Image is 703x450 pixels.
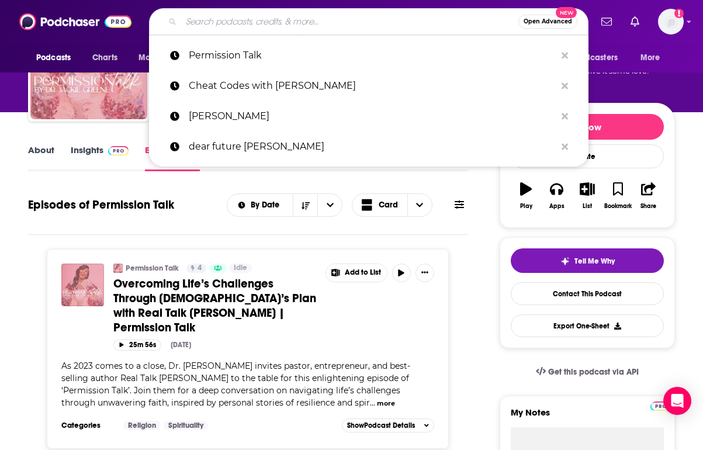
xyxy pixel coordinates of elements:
a: Get this podcast via API [527,358,648,386]
img: Podchaser - Follow, Share and Rate Podcasts [19,11,131,33]
span: Add to List [345,268,381,277]
button: open menu [317,194,342,216]
span: Podcasts [36,50,71,66]
a: Pro website [650,400,671,411]
button: more [377,399,395,409]
a: Episodes20 [145,144,200,171]
button: open menu [130,47,195,69]
button: open menu [554,47,635,69]
span: Card [379,201,398,209]
label: My Notes [511,407,664,427]
span: Logged in as shcarlos [658,9,684,34]
img: User Profile [658,9,684,34]
span: For Podcasters [562,50,618,66]
span: By Date [251,201,283,209]
span: Charts [92,50,117,66]
button: List [572,175,602,217]
img: Permission Talk [113,264,123,273]
button: Play [511,175,541,217]
a: Idle [229,264,252,273]
img: Podchaser Pro [108,146,129,155]
div: [DATE] [171,341,191,349]
span: New [556,7,577,18]
button: tell me why sparkleTell Me Why [511,248,664,273]
a: [PERSON_NAME] [149,101,588,131]
div: Play [520,203,532,210]
span: Get this podcast via API [548,367,639,377]
button: Apps [541,175,572,217]
span: Show Podcast Details [347,421,415,430]
button: open menu [227,201,293,209]
button: Open AdvancedNew [518,15,577,29]
button: open menu [632,47,675,69]
p: Permission Talk [189,40,556,71]
p: Cheat Codes with Travis Greene [189,71,556,101]
a: Religion [123,421,161,430]
a: Permission Talk [126,264,179,273]
a: Overcoming Life’s Challenges Through [DEMOGRAPHIC_DATA]’s Plan with Real Talk [PERSON_NAME] | Per... [113,276,317,335]
button: Export One-Sheet [511,314,664,337]
span: As 2023 comes to a close, Dr. [PERSON_NAME] invites pastor, entrepreneur, and best-selling author... [61,361,410,408]
div: List [583,203,592,210]
span: Open Advanced [524,19,572,25]
button: 25m 56s [113,340,161,351]
a: Show notifications dropdown [597,12,617,32]
button: Choose View [352,193,432,217]
span: Overcoming Life’s Challenges Through [DEMOGRAPHIC_DATA]’s Plan with Real Talk [PERSON_NAME] | Per... [113,276,316,335]
a: 4 [186,264,206,273]
a: Cheat Codes with [PERSON_NAME] [149,71,588,101]
span: More [640,50,660,66]
img: Overcoming Life’s Challenges Through God’s Plan with Real Talk Kim | Permission Talk [61,264,104,306]
a: Charts [85,47,124,69]
div: Search podcasts, credits, & more... [149,8,588,35]
button: Bookmark [602,175,633,217]
a: Permission Talk [149,40,588,71]
a: Spirituality [164,421,208,430]
button: Show More Button [415,264,434,282]
span: 4 [198,262,202,274]
div: Share [640,203,656,210]
button: Show profile menu [658,9,684,34]
h3: Categories [61,421,114,430]
p: carlos whittaker [189,101,556,131]
img: tell me why sparkle [560,257,570,266]
h2: Choose List sort [227,193,343,217]
span: Monitoring [138,50,180,66]
p: dear future wifey [189,131,556,162]
a: About [28,144,54,171]
a: Show notifications dropdown [626,12,644,32]
span: Tell Me Why [574,257,615,266]
div: Bookmark [604,203,632,210]
img: Podchaser Pro [650,401,671,411]
a: Contact This Podcast [511,282,664,305]
button: Show More Button [326,264,387,282]
a: InsightsPodchaser Pro [71,144,129,171]
span: ... [370,397,375,408]
input: Search podcasts, credits, & more... [181,12,518,31]
div: Open Intercom Messenger [663,387,691,415]
button: ShowPodcast Details [342,418,434,432]
div: Apps [549,203,565,210]
button: open menu [28,47,86,69]
a: dear future [PERSON_NAME] [149,131,588,162]
h1: Episodes of Permission Talk [28,198,174,212]
button: Sort Direction [293,194,317,216]
span: Idle [234,262,247,274]
svg: Add a profile image [674,9,684,18]
button: Share [633,175,664,217]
